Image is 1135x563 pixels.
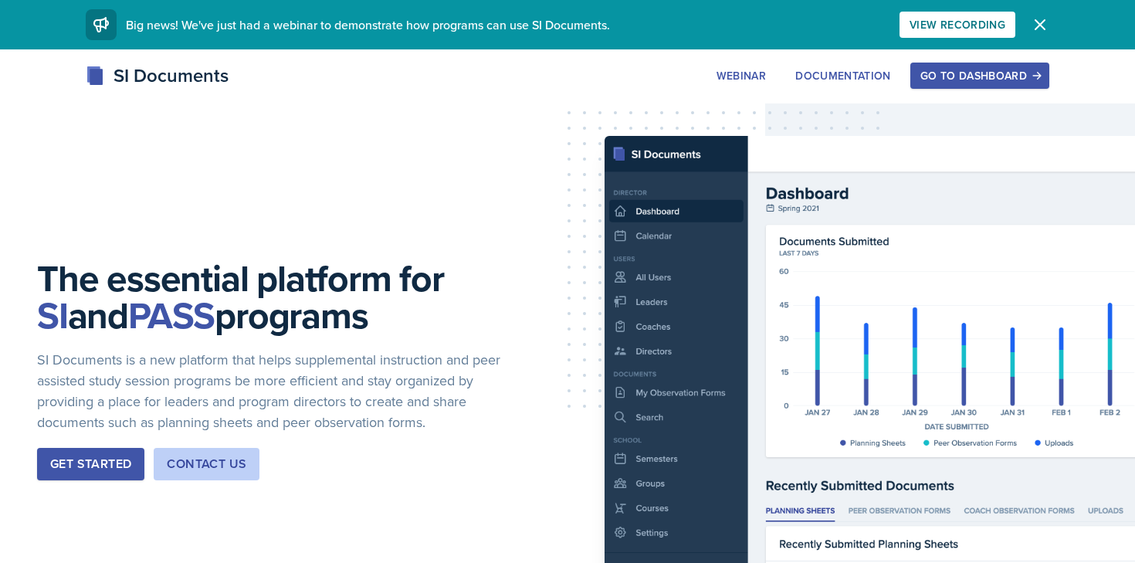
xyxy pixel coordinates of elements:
[86,62,229,90] div: SI Documents
[785,63,901,89] button: Documentation
[167,455,246,473] div: Contact Us
[717,70,766,82] div: Webinar
[910,19,1005,31] div: View Recording
[50,455,131,473] div: Get Started
[900,12,1015,38] button: View Recording
[37,448,144,480] button: Get Started
[920,70,1039,82] div: Go to Dashboard
[126,16,610,33] span: Big news! We've just had a webinar to demonstrate how programs can use SI Documents.
[910,63,1049,89] button: Go to Dashboard
[154,448,259,480] button: Contact Us
[795,70,891,82] div: Documentation
[706,63,776,89] button: Webinar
